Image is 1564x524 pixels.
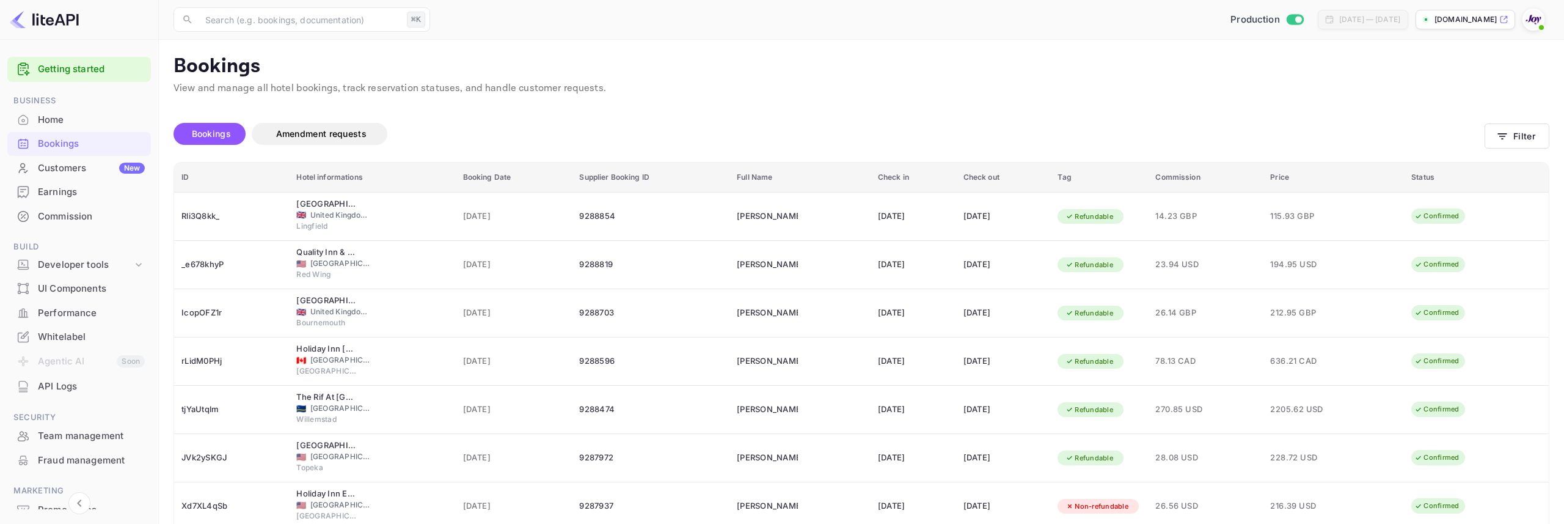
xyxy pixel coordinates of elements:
[10,10,79,29] img: LiteAPI logo
[963,400,1043,419] div: [DATE]
[1058,499,1136,514] div: Non-refundable
[1270,500,1331,513] span: 216.39 USD
[296,356,306,364] span: Canada
[1058,209,1121,224] div: Refundable
[463,355,565,368] span: [DATE]
[737,400,798,419] div: Lori Toia
[963,303,1043,323] div: [DATE]
[181,352,282,371] div: rLidM0PHj
[1058,354,1121,369] div: Refundable
[1155,258,1255,271] span: 23.94 USD
[1058,451,1121,466] div: Refundable
[1155,500,1255,513] span: 26.56 USD
[878,352,949,371] div: [DATE]
[1155,403,1255,416] span: 270.85 USD
[737,352,798,371] div: Katrina Bashford
[579,496,722,516] div: 9287937
[38,113,145,127] div: Home
[310,210,371,221] span: United Kingdom of [GEOGRAPHIC_DATA] and [GEOGRAPHIC_DATA]
[572,163,729,193] th: Supplier Booking ID
[963,448,1043,468] div: [DATE]
[463,451,565,465] span: [DATE]
[7,180,151,204] div: Earnings
[1404,163,1549,193] th: Status
[737,255,798,275] div: Sean Grueneberg
[296,221,357,232] span: Lingfield
[956,163,1051,193] th: Check out
[296,501,306,509] span: United States of America
[463,258,565,271] span: [DATE]
[174,81,1549,96] p: View and manage all hotel bookings, track reservation statuses, and handle customer requests.
[878,400,949,419] div: [DATE]
[1270,306,1331,320] span: 212.95 GBP
[1155,451,1255,465] span: 28.08 USD
[296,511,357,522] span: [GEOGRAPHIC_DATA]
[1406,208,1467,224] div: Confirmed
[7,498,151,521] a: Promo codes
[310,500,371,511] span: [GEOGRAPHIC_DATA]
[296,405,306,413] span: Curaçao
[38,429,145,443] div: Team management
[38,380,145,394] div: API Logs
[579,400,722,419] div: 9288474
[1270,210,1331,223] span: 115.93 GBP
[7,254,151,276] div: Developer tools
[7,375,151,397] a: API Logs
[38,306,145,320] div: Performance
[1155,210,1255,223] span: 14.23 GBP
[579,255,722,275] div: 9288819
[1226,13,1308,27] div: Switch to Sandbox mode
[1406,498,1467,514] div: Confirmed
[1148,163,1263,193] th: Commission
[38,210,145,224] div: Commission
[296,269,357,280] span: Red Wing
[296,246,357,259] div: Quality Inn & Suites Red Wing
[296,211,306,219] span: United Kingdom of Great Britain and Northern Ireland
[963,496,1043,516] div: [DATE]
[181,303,282,323] div: IcopOFZ1r
[7,301,151,324] a: Performance
[579,303,722,323] div: 9288703
[7,449,151,473] div: Fraud management
[463,403,565,416] span: [DATE]
[737,448,798,468] div: Brandon Baldwin
[1406,257,1467,272] div: Confirmed
[579,207,722,226] div: 9288854
[38,185,145,199] div: Earnings
[38,161,145,175] div: Customers
[68,492,90,514] button: Collapse navigation
[174,163,289,193] th: ID
[878,448,949,468] div: [DATE]
[7,375,151,399] div: API Logs
[296,414,357,425] span: Willemstad
[7,277,151,300] a: UI Components
[579,448,722,468] div: 9287972
[310,451,371,462] span: [GEOGRAPHIC_DATA]
[1406,402,1467,417] div: Confirmed
[296,488,357,500] div: Holiday Inn Express & Suites-Dripping Springs - Austin Area, an IHG Hotel
[7,94,151,108] span: Business
[310,355,371,366] span: [GEOGRAPHIC_DATA]
[1485,124,1549,149] button: Filter
[174,123,1485,145] div: account-settings tabs
[296,462,357,473] span: Topeka
[38,137,145,151] div: Bookings
[1270,355,1331,368] span: 636.21 CAD
[7,205,151,229] div: Commission
[7,205,151,227] a: Commission
[463,306,565,320] span: [DATE]
[119,163,145,174] div: New
[7,325,151,349] div: Whitelabel
[7,484,151,498] span: Marketing
[407,12,425,28] div: ⌘K
[310,306,371,317] span: United Kingdom of [GEOGRAPHIC_DATA] and [GEOGRAPHIC_DATA]
[276,128,367,139] span: Amendment requests
[1434,14,1497,25] p: [DOMAIN_NAME]
[1339,14,1400,25] div: [DATE] — [DATE]
[1524,10,1543,29] img: With Joy
[296,317,357,328] span: Bournemouth
[1270,403,1331,416] span: 2205.62 USD
[878,303,949,323] div: [DATE]
[1406,305,1467,320] div: Confirmed
[7,180,151,203] a: Earnings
